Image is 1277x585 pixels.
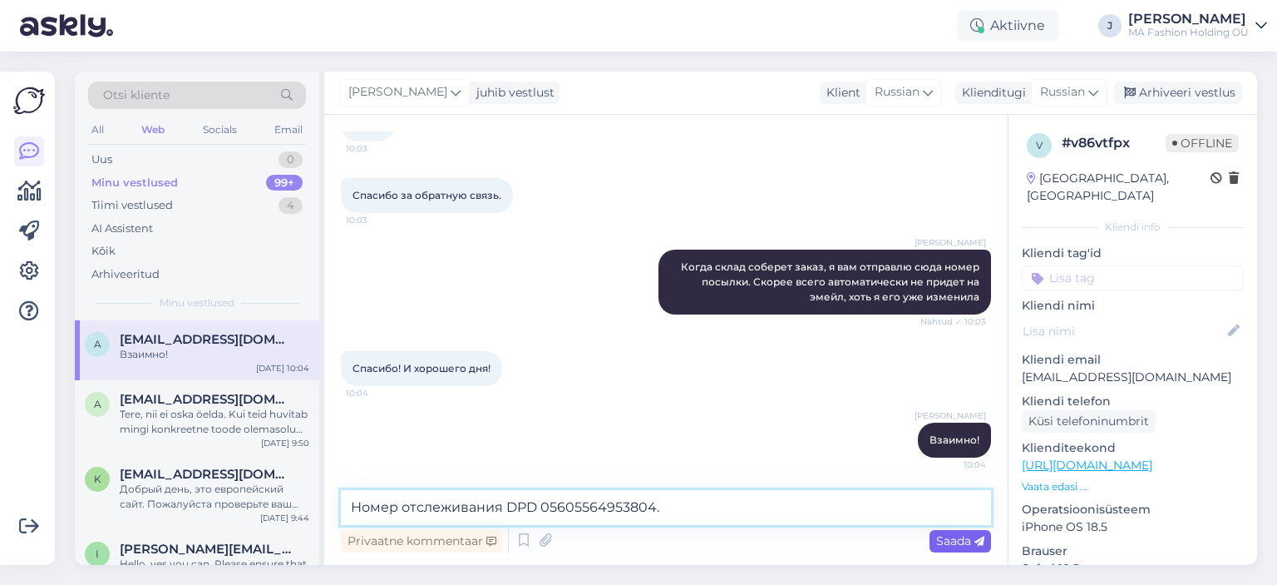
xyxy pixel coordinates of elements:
[1022,458,1152,473] a: [URL][DOMAIN_NAME]
[120,392,293,407] span: annamailbox456@gmail.com
[1128,12,1249,26] div: [PERSON_NAME]
[120,542,293,557] span: irene-schneider@gmx.at
[346,387,408,399] span: 10:04
[1022,245,1244,262] p: Kliendi tag'id
[1022,297,1244,315] p: Kliendi nimi
[1022,560,1244,578] p: Safari 18.5
[120,332,293,347] span: alusik1000@gmail.com
[353,189,501,201] span: Спасибо за обратную связь.
[103,87,170,104] span: Otsi kliente
[957,11,1058,41] div: Aktiivne
[279,197,303,214] div: 4
[138,119,168,141] div: Web
[348,83,447,102] span: [PERSON_NAME]
[1040,83,1085,102] span: Russian
[353,362,491,374] span: Спасибо! И хорошего дня!
[341,490,991,525] textarea: Номер отслеживания DPD 05605564953804.
[120,407,309,437] div: Tere, nii ei oska öelda. Kui teid huvitab mingi konkreetne toode olemasolu siis saan kindlasti va...
[1022,265,1244,290] input: Lisa tag
[13,85,45,117] img: Askly Logo
[346,214,408,226] span: 10:03
[256,362,309,374] div: [DATE] 10:04
[929,434,979,446] span: Взаимно!
[470,84,555,102] div: juhib vestlust
[1022,369,1244,386] p: [EMAIL_ADDRESS][DOMAIN_NAME]
[1022,220,1244,235] div: Kliendi info
[94,338,101,350] span: a
[1022,393,1244,410] p: Kliendi telefon
[91,197,173,214] div: Tiimi vestlused
[120,467,293,482] span: kazakova.kseniya@invox.ru
[94,473,101,485] span: k
[346,142,408,155] span: 10:03
[261,437,309,449] div: [DATE] 9:50
[120,482,309,512] div: Добрый день, это европейский сайт. Пожалуйста проверьте ваш vpn и ip адрес, чтобы вас перенаправи...
[820,84,860,102] div: Klient
[1022,410,1156,433] div: Küsi telefoninumbrit
[681,260,982,303] span: Когда склад соберет заказ, я вам отправлю сюда номер посылки. Скорее всего автоматически не приде...
[1027,170,1210,205] div: [GEOGRAPHIC_DATA], [GEOGRAPHIC_DATA]
[1098,14,1122,37] div: J
[1022,543,1244,560] p: Brauser
[1166,134,1239,152] span: Offline
[91,266,160,283] div: Arhiveeritud
[1036,139,1043,151] span: v
[1022,501,1244,518] p: Operatsioonisüsteem
[875,83,920,102] span: Russian
[1023,322,1225,340] input: Lisa nimi
[1062,133,1166,153] div: # v86vtfpx
[271,119,306,141] div: Email
[120,347,309,362] div: Взаимно!
[1128,12,1267,39] a: [PERSON_NAME]MA Fashion Holding OÜ
[88,119,107,141] div: All
[200,119,240,141] div: Socials
[1022,351,1244,369] p: Kliendi email
[96,548,99,560] span: i
[955,84,1026,102] div: Klienditugi
[91,221,153,237] div: AI Assistent
[91,151,112,168] div: Uus
[1128,26,1249,39] div: MA Fashion Holding OÜ
[160,295,234,310] span: Minu vestlused
[91,175,178,191] div: Minu vestlused
[1022,518,1244,536] p: iPhone OS 18.5
[341,530,503,553] div: Privaatne kommentaar
[266,175,303,191] div: 99+
[1022,439,1244,457] p: Klienditeekond
[91,243,116,260] div: Kõik
[260,512,309,524] div: [DATE] 9:44
[279,151,303,168] div: 0
[920,315,986,328] span: Nähtud ✓ 10:03
[924,459,986,471] span: 10:04
[1114,82,1242,104] div: Arhiveeri vestlus
[1022,479,1244,494] p: Vaata edasi ...
[94,398,101,410] span: a
[936,533,984,548] span: Saada
[915,409,986,422] span: [PERSON_NAME]
[915,236,986,249] span: [PERSON_NAME]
